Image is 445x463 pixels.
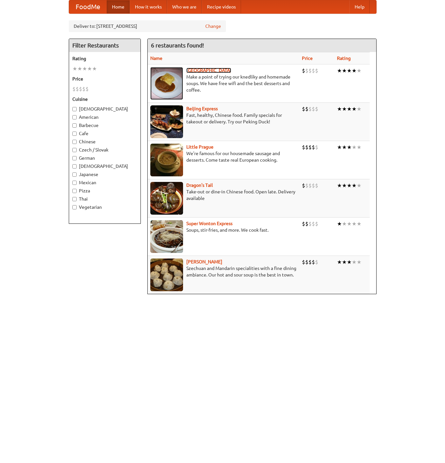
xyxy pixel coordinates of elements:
[72,123,77,128] input: Barbecue
[302,182,305,189] li: $
[349,0,370,13] a: Help
[150,144,183,176] img: littleprague.jpg
[357,105,362,113] li: ★
[315,182,318,189] li: $
[302,56,313,61] a: Price
[347,258,352,266] li: ★
[72,163,137,169] label: [DEMOGRAPHIC_DATA]
[302,144,305,151] li: $
[72,179,137,186] label: Mexican
[308,220,312,227] li: $
[305,220,308,227] li: $
[357,144,362,151] li: ★
[72,187,137,194] label: Pizza
[69,39,140,52] h4: Filter Restaurants
[150,188,297,202] p: Take-out or dine-in Chinese food. Open late. Delivery available
[77,65,82,72] li: ★
[72,85,76,93] li: $
[72,130,137,137] label: Cafe
[72,132,77,136] input: Cafe
[72,164,77,169] input: [DEMOGRAPHIC_DATA]
[342,220,347,227] li: ★
[82,85,85,93] li: $
[167,0,202,13] a: Who we are
[337,258,342,266] li: ★
[76,85,79,93] li: $
[337,67,342,74] li: ★
[85,85,89,93] li: $
[72,55,137,62] h5: Rating
[315,67,318,74] li: $
[305,144,308,151] li: $
[151,42,204,48] ng-pluralize: 6 restaurants found!
[342,182,347,189] li: ★
[352,105,357,113] li: ★
[337,144,342,151] li: ★
[302,105,305,113] li: $
[305,105,308,113] li: $
[72,122,137,129] label: Barbecue
[312,258,315,266] li: $
[202,0,241,13] a: Recipe videos
[72,204,137,210] label: Vegetarian
[357,182,362,189] li: ★
[337,182,342,189] li: ★
[72,106,137,112] label: [DEMOGRAPHIC_DATA]
[312,220,315,227] li: $
[72,147,137,153] label: Czech / Slovak
[357,220,362,227] li: ★
[337,220,342,227] li: ★
[72,181,77,185] input: Mexican
[87,65,92,72] li: ★
[352,258,357,266] li: ★
[72,76,137,82] h5: Price
[357,67,362,74] li: ★
[72,156,77,160] input: German
[308,144,312,151] li: $
[150,182,183,215] img: dragon.jpg
[72,138,137,145] label: Chinese
[150,220,183,253] img: superwonton.jpg
[72,148,77,152] input: Czech / Slovak
[72,196,137,202] label: Thai
[72,115,77,119] input: American
[186,68,231,73] a: [GEOGRAPHIC_DATA]
[347,182,352,189] li: ★
[315,105,318,113] li: $
[302,67,305,74] li: $
[205,23,221,29] a: Change
[352,67,357,74] li: ★
[150,150,297,163] p: We're famous for our housemade sausage and desserts. Come taste real European cooking.
[69,20,226,32] div: Deliver to: [STREET_ADDRESS]
[342,258,347,266] li: ★
[150,227,297,233] p: Soups, stir-fries, and more. We cook fast.
[150,265,297,278] p: Szechuan and Mandarin specialities with a fine dining ambiance. Our hot and sour soup is the best...
[107,0,130,13] a: Home
[186,259,222,264] a: [PERSON_NAME]
[312,67,315,74] li: $
[150,112,297,125] p: Fast, healthy, Chinese food. Family specials for takeout or delivery. Try our Peking Duck!
[347,144,352,151] li: ★
[342,144,347,151] li: ★
[72,114,137,120] label: American
[308,182,312,189] li: $
[312,144,315,151] li: $
[308,105,312,113] li: $
[72,172,77,177] input: Japanese
[69,0,107,13] a: FoodMe
[305,67,308,74] li: $
[186,183,213,188] a: Dragon's Tail
[352,220,357,227] li: ★
[315,258,318,266] li: $
[92,65,97,72] li: ★
[308,67,312,74] li: $
[186,221,232,226] b: Super Wonton Express
[357,258,362,266] li: ★
[186,144,213,150] b: Little Prague
[305,258,308,266] li: $
[308,258,312,266] li: $
[72,197,77,201] input: Thai
[72,155,137,161] label: German
[72,107,77,111] input: [DEMOGRAPHIC_DATA]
